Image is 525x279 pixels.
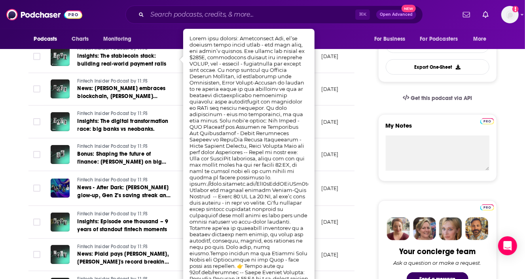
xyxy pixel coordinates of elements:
[355,9,370,20] span: ⌘ K
[439,217,462,240] img: Jules Profile
[501,6,519,23] button: Show profile menu
[78,177,172,184] a: Fintech Insider Podcast by 11:FS
[78,118,169,132] span: Insights: The digital transformation race: big banks vs neobanks.
[28,32,68,47] button: open menu
[78,218,172,234] a: Insights: Episode one thousand – 9 years of standout fintech moments
[78,211,148,217] span: Fintech Insider Podcast by 11:FS
[147,8,355,21] input: Search podcasts, credits, & more...
[78,78,148,84] span: Fintech Insider Podcast by 11:FS
[78,85,166,115] span: News: [PERSON_NAME] embraces blockchain, [PERSON_NAME] ditches Nutmeg and what do digital IDs mea...
[78,244,148,249] span: Fintech Insider Podcast by 11:FS
[386,122,489,136] label: My Notes
[322,119,339,125] p: [DATE]
[78,78,172,85] a: Fintech Insider Podcast by 11:FS
[33,219,40,226] span: Toggle select row
[420,34,458,45] span: For Podcasters
[67,32,94,47] a: Charts
[103,34,131,45] span: Monitoring
[322,86,339,92] p: [DATE]
[78,110,172,117] a: Fintech Insider Podcast by 11:FS
[322,151,339,158] p: [DATE]
[34,34,57,45] span: Podcasts
[33,251,40,258] span: Toggle select row
[498,236,517,255] div: Open Intercom Messenger
[78,211,172,218] a: Fintech Insider Podcast by 11:FS
[78,53,167,67] span: Insights: The stablecoin stack: building real-world payment rails
[480,204,494,211] img: Podchaser Pro
[473,34,487,45] span: More
[33,185,40,192] span: Toggle select row
[78,218,169,233] span: Insights: Episode one thousand – 9 years of standout fintech moments
[33,85,40,92] span: Toggle select row
[465,217,488,240] img: Jon Profile
[322,53,339,60] p: [DATE]
[322,185,339,192] p: [DATE]
[480,117,494,124] a: Pro website
[480,118,494,124] img: Podchaser Pro
[78,150,172,166] a: Bonus: Shaping the future of finance: [PERSON_NAME] on big banks, bold moves and building at Galileo
[415,32,470,47] button: open menu
[78,184,172,200] a: News - After Dark: [PERSON_NAME] glow-up, Gen Z’s saving streak and WhatsApp moves into SME payments
[78,177,148,183] span: Fintech Insider Podcast by 11:FS
[386,59,489,75] button: Export One-Sheet
[6,7,82,22] img: Podchaser - Follow, Share and Rate Podcasts
[72,34,89,45] span: Charts
[411,95,472,102] span: Get this podcast via API
[387,217,410,240] img: Sydney Profile
[322,251,339,258] p: [DATE]
[78,143,148,149] span: Fintech Insider Podcast by 11:FS
[396,89,479,108] a: Get this podcast via API
[512,6,519,12] svg: Add a profile image
[501,6,519,23] img: User Profile
[78,184,171,215] span: News - After Dark: [PERSON_NAME] glow-up, Gen Z’s saving streak and WhatsApp moves into SME payments
[460,8,473,21] a: Show notifications dropdown
[78,250,172,266] a: News: Plaid pays [PERSON_NAME], [PERSON_NAME]'s record breaking raise, and [PERSON_NAME] speeds u...
[78,117,172,133] a: Insights: The digital transformation race: big banks vs neobanks.
[33,118,40,125] span: Toggle select row
[413,217,436,240] img: Barbara Profile
[480,203,494,211] a: Pro website
[78,111,148,116] span: Fintech Insider Podcast by 11:FS
[399,247,476,256] div: Your concierge team
[501,6,519,23] span: Logged in as aridings
[380,13,413,17] span: Open Advanced
[376,10,416,19] button: Open AdvancedNew
[78,143,172,150] a: Fintech Insider Podcast by 11:FS
[78,151,170,181] span: Bonus: Shaping the future of finance: [PERSON_NAME] on big banks, bold moves and building at Galileo
[78,243,172,251] a: Fintech Insider Podcast by 11:FS
[468,32,497,47] button: open menu
[369,32,415,47] button: open menu
[374,34,406,45] span: For Business
[78,52,172,68] a: Insights: The stablecoin stack: building real-world payment rails
[125,6,423,24] div: Search podcasts, credits, & more...
[480,8,492,21] a: Show notifications dropdown
[402,5,416,12] span: New
[33,151,40,158] span: Toggle select row
[78,45,148,51] span: Fintech Insider Podcast by 11:FS
[33,53,40,60] span: Toggle select row
[394,260,481,266] div: Ask a question or make a request.
[98,32,142,47] button: open menu
[322,219,339,225] p: [DATE]
[78,85,172,100] a: News: [PERSON_NAME] embraces blockchain, [PERSON_NAME] ditches Nutmeg and what do digital IDs mea...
